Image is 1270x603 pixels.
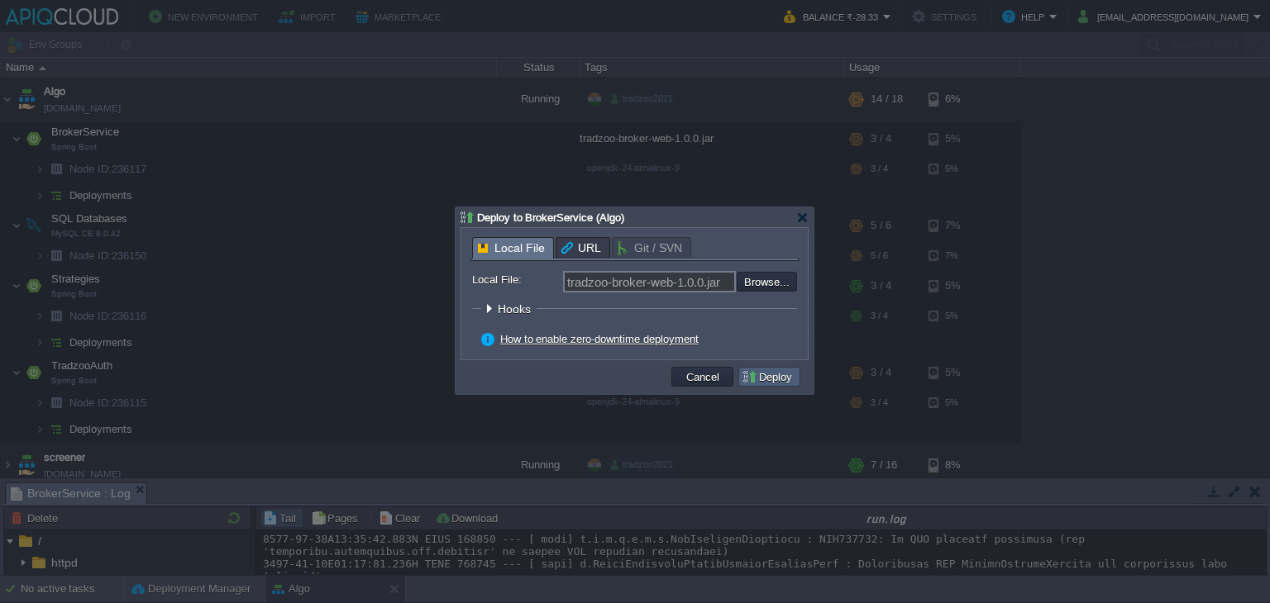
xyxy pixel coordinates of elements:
span: Local File [478,238,545,259]
button: Deploy [742,369,797,384]
button: Cancel [681,369,724,384]
a: How to enable zero-downtime deployment [500,333,699,345]
span: Git / SVN [618,238,682,258]
label: Local File: [472,271,561,288]
span: URL [561,238,601,258]
span: Deploy to BrokerService (Algo) [477,211,624,224]
span: Hooks [498,302,535,316]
